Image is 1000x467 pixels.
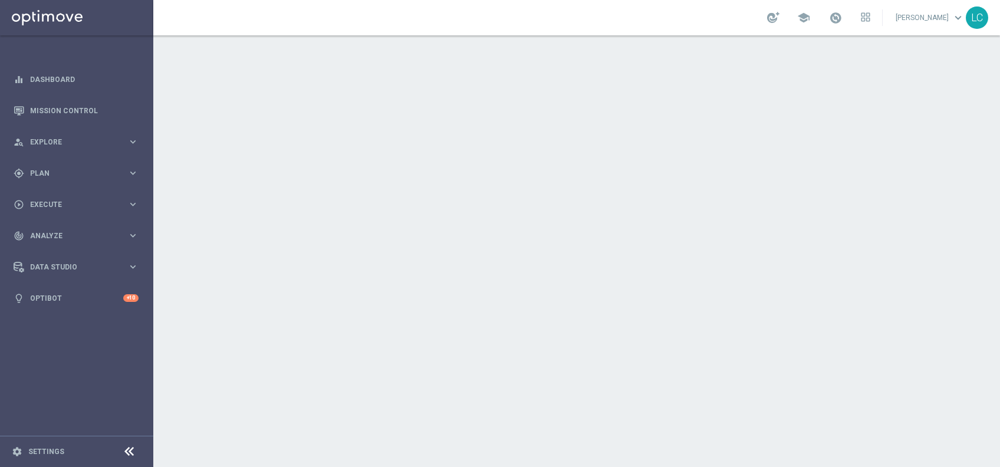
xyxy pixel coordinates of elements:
[14,231,24,241] i: track_changes
[966,6,988,29] div: LC
[30,264,127,271] span: Data Studio
[30,139,127,146] span: Explore
[13,294,139,303] button: lightbulb Optibot +10
[13,75,139,84] button: equalizer Dashboard
[14,74,24,85] i: equalizer
[30,201,127,208] span: Execute
[127,230,139,241] i: keyboard_arrow_right
[127,261,139,272] i: keyboard_arrow_right
[894,9,966,27] a: [PERSON_NAME]keyboard_arrow_down
[13,169,139,178] button: gps_fixed Plan keyboard_arrow_right
[13,137,139,147] button: person_search Explore keyboard_arrow_right
[30,282,123,314] a: Optibot
[14,231,127,241] div: Analyze
[14,199,127,210] div: Execute
[14,282,139,314] div: Optibot
[30,170,127,177] span: Plan
[13,262,139,272] button: Data Studio keyboard_arrow_right
[14,199,24,210] i: play_circle_outline
[14,64,139,95] div: Dashboard
[123,294,139,302] div: +10
[30,232,127,239] span: Analyze
[30,95,139,126] a: Mission Control
[14,137,24,147] i: person_search
[952,11,965,24] span: keyboard_arrow_down
[14,168,127,179] div: Plan
[127,199,139,210] i: keyboard_arrow_right
[14,95,139,126] div: Mission Control
[13,106,139,116] button: Mission Control
[30,64,139,95] a: Dashboard
[127,136,139,147] i: keyboard_arrow_right
[797,11,810,24] span: school
[14,262,127,272] div: Data Studio
[13,231,139,241] button: track_changes Analyze keyboard_arrow_right
[14,168,24,179] i: gps_fixed
[14,293,24,304] i: lightbulb
[28,448,64,455] a: Settings
[14,137,127,147] div: Explore
[127,167,139,179] i: keyboard_arrow_right
[13,200,139,209] button: play_circle_outline Execute keyboard_arrow_right
[12,446,22,457] i: settings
